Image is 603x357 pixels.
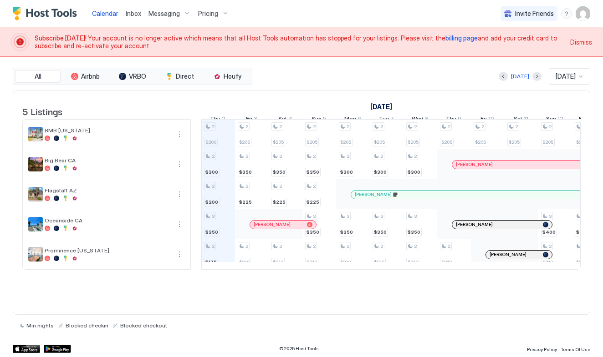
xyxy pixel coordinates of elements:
[347,153,349,159] span: 2
[509,139,520,145] span: $205
[561,347,590,352] span: Terms Of Use
[276,113,295,126] a: October 4, 2025
[441,259,452,265] span: $210
[414,243,417,249] span: 2
[245,153,248,159] span: 2
[347,124,349,130] span: 2
[174,159,185,170] div: menu
[340,169,353,175] span: $300
[514,115,522,125] span: Sat
[313,124,316,130] span: 2
[174,129,185,140] div: menu
[110,70,155,83] button: VRBO
[28,217,43,231] div: listing image
[239,259,250,265] span: $210
[546,115,556,125] span: Sun
[245,243,248,249] span: 2
[273,199,286,205] span: $225
[542,139,553,145] span: $205
[380,213,383,219] span: 3
[174,219,185,230] button: More options
[475,139,486,145] span: $205
[313,243,316,249] span: 2
[222,115,225,125] span: 2
[279,183,282,189] span: 2
[414,213,417,219] span: 3
[340,229,353,235] span: $350
[511,72,529,80] div: [DATE]
[28,247,43,261] div: listing image
[323,115,327,125] span: 5
[176,72,194,80] span: Direct
[377,113,396,126] a: October 7, 2025
[532,72,542,81] button: Next month
[313,183,316,189] span: 2
[148,10,180,18] span: Messaging
[313,153,316,159] span: 2
[129,72,146,80] span: VRBO
[515,10,554,18] span: Invite Friends
[45,127,170,134] span: BMB [US_STATE]
[448,243,450,249] span: 2
[205,139,216,145] span: $200
[120,322,167,329] span: Blocked checkout
[309,113,329,126] a: October 5, 2025
[9,326,31,348] iframe: Intercom live chat
[570,37,592,47] span: Dismiss
[273,259,283,265] span: $210
[174,189,185,200] button: More options
[478,113,496,126] a: October 10, 2025
[524,115,528,125] span: 11
[13,68,252,85] div: tab-group
[307,229,319,235] span: $350
[307,199,319,205] span: $225
[174,249,185,260] button: More options
[340,259,351,265] span: $210
[174,219,185,230] div: menu
[198,10,218,18] span: Pricing
[456,221,493,227] span: [PERSON_NAME]
[81,72,100,80] span: Airbnb
[35,72,41,80] span: All
[13,7,81,20] a: Host Tools Logo
[368,100,394,113] a: October 1, 2025
[342,113,363,126] a: October 6, 2025
[456,161,493,167] span: [PERSON_NAME]
[246,115,252,125] span: Fri
[254,115,257,125] span: 3
[344,115,356,125] span: Mon
[445,34,478,42] a: billing page
[45,157,170,164] span: Big Bear CA
[45,187,170,194] span: Flagstaff AZ
[549,243,552,249] span: 2
[212,153,215,159] span: 2
[174,129,185,140] button: More options
[278,115,287,125] span: Sat
[441,139,452,145] span: $205
[556,72,576,80] span: [DATE]
[212,243,215,249] span: 2
[45,217,170,224] span: Oceanside CA
[126,9,141,18] a: Inbox
[414,124,417,130] span: 2
[448,124,450,130] span: 2
[408,259,418,265] span: $210
[212,213,215,219] span: 3
[340,139,351,145] span: $205
[239,169,252,175] span: $350
[28,127,43,141] div: listing image
[542,229,556,235] span: $400
[576,6,590,21] div: User profile
[576,259,587,265] span: $210
[239,199,252,205] span: $225
[374,169,387,175] span: $300
[307,169,319,175] span: $350
[13,345,40,353] div: App Store
[577,113,600,126] a: October 13, 2025
[62,70,108,83] button: Airbnb
[44,345,71,353] a: Google Play Store
[279,124,282,130] span: 2
[279,153,282,159] span: 2
[444,113,464,126] a: October 9, 2025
